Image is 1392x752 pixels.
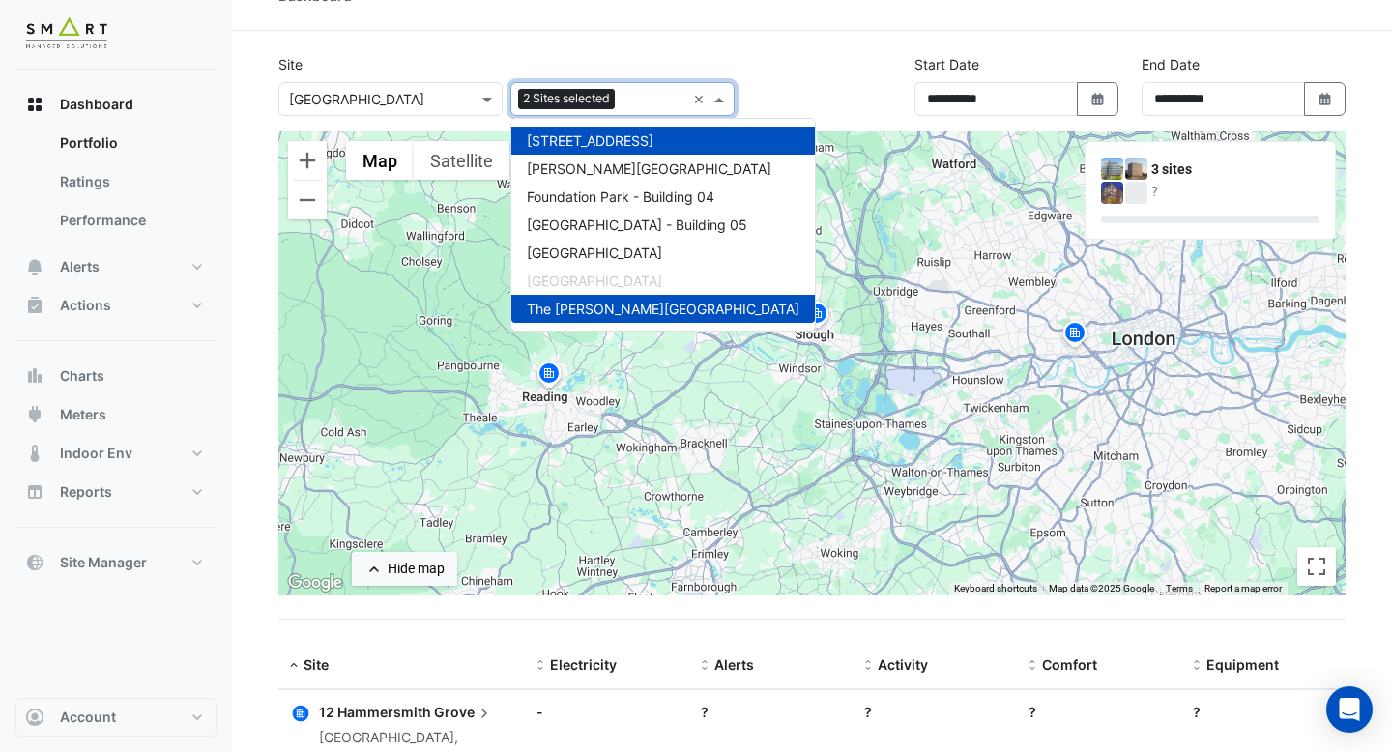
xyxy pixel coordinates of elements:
[878,656,928,673] span: Activity
[534,360,565,393] img: site-pin.svg
[1206,656,1279,673] span: Equipment
[352,552,457,586] button: Hide map
[1089,91,1107,107] fa-icon: Select Date
[1317,91,1334,107] fa-icon: Select Date
[388,559,445,579] div: Hide map
[954,582,1037,595] button: Keyboard shortcuts
[44,124,217,162] a: Portfolio
[319,704,431,720] span: 12 Hammersmith
[414,141,509,180] button: Show satellite imagery
[1204,583,1282,593] a: Report a map error
[283,570,347,595] img: Google
[44,201,217,240] a: Performance
[518,89,615,108] span: 2 Sites selected
[1125,158,1147,180] img: Thames Tower
[60,553,147,572] span: Site Manager
[527,301,799,317] span: The [PERSON_NAME][GEOGRAPHIC_DATA]
[15,698,217,737] button: Account
[693,89,710,109] span: Clear
[15,357,217,395] button: Charts
[714,656,754,673] span: Alerts
[550,656,617,673] span: Electricity
[527,132,653,149] span: [STREET_ADDRESS]
[25,444,44,463] app-icon: Indoor Env
[44,162,217,201] a: Ratings
[23,15,110,54] img: Company Logo
[15,247,217,286] button: Alerts
[25,296,44,315] app-icon: Actions
[288,141,327,180] button: Zoom in
[1151,159,1319,180] div: 3 sites
[60,257,100,276] span: Alerts
[1142,54,1200,74] label: End Date
[864,702,1005,722] div: ?
[288,181,327,219] button: Zoom out
[1029,702,1170,722] div: ?
[60,95,133,114] span: Dashboard
[1101,158,1123,180] img: 12 Hammersmith Grove
[801,300,832,333] img: site-pin.svg
[25,366,44,386] app-icon: Charts
[527,217,747,233] span: [GEOGRAPHIC_DATA] - Building 05
[15,85,217,124] button: Dashboard
[304,656,329,673] span: Site
[1151,182,1319,202] div: ?
[536,702,678,722] div: -
[1049,583,1154,593] span: Map data ©2025 Google
[15,434,217,473] button: Indoor Env
[25,257,44,276] app-icon: Alerts
[1326,686,1373,733] div: Open Intercom Messenger
[511,119,815,331] div: Options List
[25,553,44,572] app-icon: Site Manager
[701,702,842,722] div: ?
[346,141,414,180] button: Show street map
[25,482,44,502] app-icon: Reports
[527,160,771,177] span: [PERSON_NAME][GEOGRAPHIC_DATA]
[15,395,217,434] button: Meters
[278,54,303,74] label: Site
[25,95,44,114] app-icon: Dashboard
[15,286,217,325] button: Actions
[25,405,44,424] app-icon: Meters
[60,482,112,502] span: Reports
[1193,702,1334,722] div: ?
[1101,182,1123,204] img: The Porter Building
[60,296,111,315] span: Actions
[434,702,494,723] span: Grove
[60,366,104,386] span: Charts
[15,473,217,511] button: Reports
[1166,583,1193,593] a: Terms (opens in new tab)
[527,188,714,205] span: Foundation Park - Building 04
[527,273,662,289] span: [GEOGRAPHIC_DATA]
[1059,319,1090,353] img: site-pin.svg
[914,54,979,74] label: Start Date
[527,245,662,261] span: [GEOGRAPHIC_DATA]
[283,570,347,595] a: Open this area in Google Maps (opens a new window)
[60,444,132,463] span: Indoor Env
[60,405,106,424] span: Meters
[60,708,116,727] span: Account
[15,124,217,247] div: Dashboard
[15,543,217,582] button: Site Manager
[1042,656,1097,673] span: Comfort
[1297,547,1336,586] button: Toggle fullscreen view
